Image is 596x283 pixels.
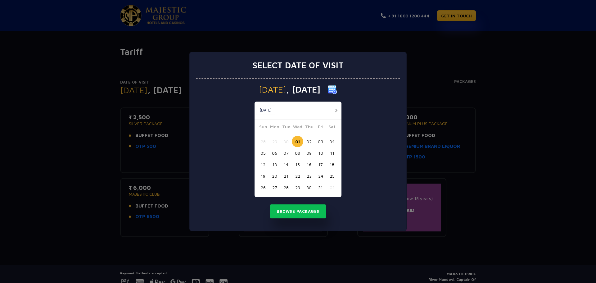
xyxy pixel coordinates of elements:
[280,170,292,182] button: 21
[303,159,315,170] button: 16
[286,85,320,94] span: , [DATE]
[269,123,280,132] span: Mon
[269,182,280,193] button: 27
[315,182,326,193] button: 31
[257,136,269,147] button: 28
[257,159,269,170] button: 12
[326,170,338,182] button: 25
[303,170,315,182] button: 23
[292,136,303,147] button: 01
[257,123,269,132] span: Sun
[292,182,303,193] button: 29
[303,136,315,147] button: 02
[280,182,292,193] button: 28
[326,159,338,170] button: 18
[269,159,280,170] button: 13
[315,147,326,159] button: 10
[315,159,326,170] button: 17
[292,170,303,182] button: 22
[280,123,292,132] span: Tue
[256,106,275,115] button: [DATE]
[270,204,326,219] button: Browse Packages
[326,123,338,132] span: Sat
[315,136,326,147] button: 03
[257,170,269,182] button: 19
[315,170,326,182] button: 24
[326,136,338,147] button: 04
[326,182,338,193] button: 01
[252,60,344,71] h3: Select date of visit
[259,85,286,94] span: [DATE]
[269,147,280,159] button: 06
[257,147,269,159] button: 05
[280,136,292,147] button: 30
[328,85,337,94] img: calender icon
[280,147,292,159] button: 07
[303,123,315,132] span: Thu
[269,170,280,182] button: 20
[292,159,303,170] button: 15
[257,182,269,193] button: 26
[269,136,280,147] button: 29
[292,147,303,159] button: 08
[303,182,315,193] button: 30
[292,123,303,132] span: Wed
[315,123,326,132] span: Fri
[303,147,315,159] button: 09
[280,159,292,170] button: 14
[326,147,338,159] button: 11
